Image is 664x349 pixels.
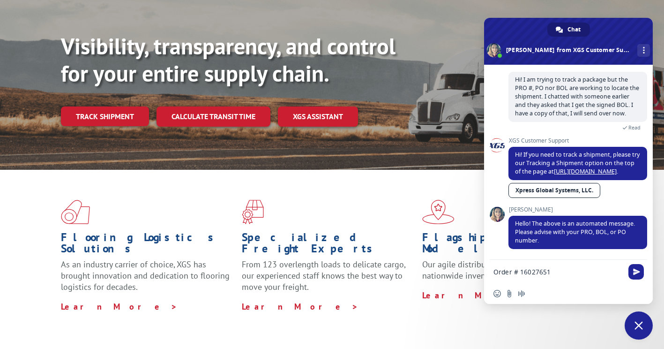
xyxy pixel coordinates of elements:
[61,259,230,292] span: As an industry carrier of choice, XGS has brought innovation and dedication to flooring logistics...
[628,124,641,131] span: Read
[61,106,149,126] a: Track shipment
[493,268,623,276] textarea: Compose your message...
[515,220,635,244] span: Hello! The above is an automated message. Please advise with your PRO, BOL, or PO number.
[628,264,644,280] span: Send
[242,301,358,312] a: Learn More >
[242,259,416,301] p: From 123 overlength loads to delicate cargo, our experienced staff knows the best way to move you...
[422,232,596,259] h1: Flagship Distribution Model
[508,206,647,213] span: [PERSON_NAME]
[625,311,653,340] div: Close chat
[508,183,600,198] a: Xpress Global Systems, LLC.
[61,200,90,224] img: xgs-icon-total-supply-chain-intelligence-red
[547,23,590,37] div: Chat
[515,151,640,175] span: Hi! If you need to track a shipment, please try our Tracking a Shipment option on the top of the ...
[637,44,650,57] div: More channels
[506,290,513,297] span: Send a file
[422,290,539,301] a: Learn More >
[278,106,358,127] a: XGS ASSISTANT
[493,290,501,297] span: Insert an emoji
[61,31,395,88] b: Visibility, transparency, and control for your entire supply chain.
[422,259,595,281] span: Our agile distribution network gives you nationwide inventory management on demand.
[157,106,270,127] a: Calculate transit time
[554,167,617,175] a: [URL][DOMAIN_NAME]
[508,137,647,144] span: XGS Customer Support
[242,200,264,224] img: xgs-icon-focused-on-flooring-red
[242,232,416,259] h1: Specialized Freight Experts
[422,200,455,224] img: xgs-icon-flagship-distribution-model-red
[518,290,525,297] span: Audio message
[567,23,581,37] span: Chat
[61,301,178,312] a: Learn More >
[61,232,235,259] h1: Flooring Logistics Solutions
[515,76,639,117] span: Hi! I am trying to track a package but the PRO #, PO nor BOL are working to locate the shipment. ...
